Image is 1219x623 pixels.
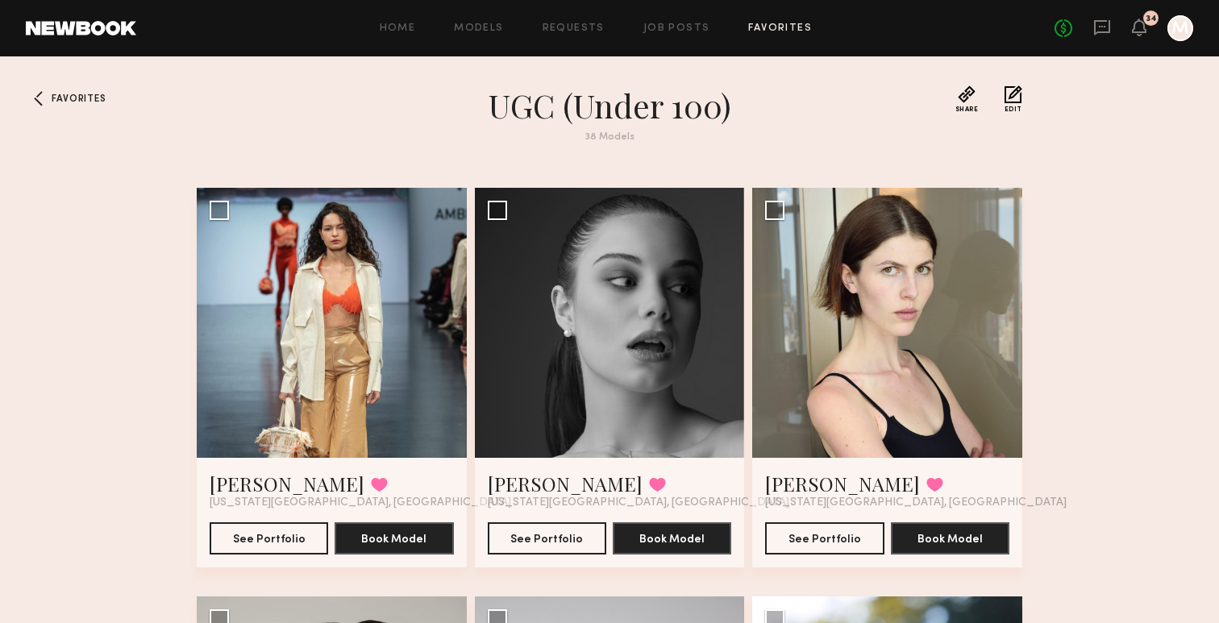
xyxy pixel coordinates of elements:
[891,531,1009,545] a: Book Model
[319,132,900,143] div: 38 Models
[26,85,52,111] a: Favorites
[543,23,605,34] a: Requests
[643,23,710,34] a: Job Posts
[955,85,979,113] button: Share
[613,531,731,545] a: Book Model
[1146,15,1157,23] div: 34
[380,23,416,34] a: Home
[1167,15,1193,41] a: M
[765,471,920,496] a: [PERSON_NAME]
[210,471,364,496] a: [PERSON_NAME]
[488,522,606,554] button: See Portfolio
[454,23,503,34] a: Models
[1005,106,1022,113] span: Edit
[210,496,511,509] span: [US_STATE][GEOGRAPHIC_DATA], [GEOGRAPHIC_DATA]
[955,106,979,113] span: Share
[488,496,789,509] span: [US_STATE][GEOGRAPHIC_DATA], [GEOGRAPHIC_DATA]
[319,85,900,126] h1: UGC (Under 100)
[488,471,643,496] a: [PERSON_NAME]
[335,531,453,545] a: Book Model
[210,522,328,554] button: See Portfolio
[891,522,1009,554] button: Book Model
[335,522,453,554] button: Book Model
[613,522,731,554] button: Book Model
[1005,85,1022,113] button: Edit
[765,496,1067,509] span: [US_STATE][GEOGRAPHIC_DATA], [GEOGRAPHIC_DATA]
[52,94,106,104] span: Favorites
[748,23,812,34] a: Favorites
[765,522,884,554] button: See Portfolio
